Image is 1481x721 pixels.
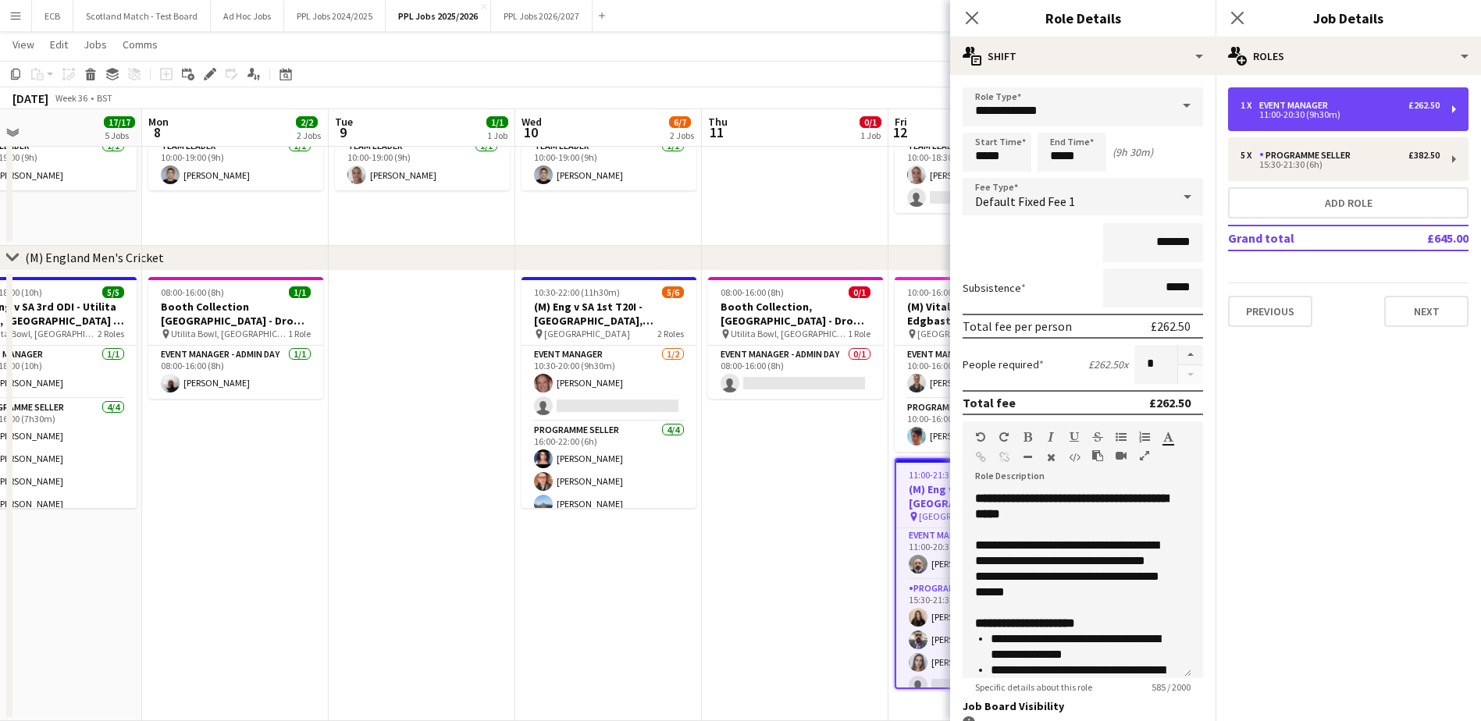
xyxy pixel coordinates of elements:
[1022,431,1033,443] button: Bold
[123,37,158,51] span: Comms
[1069,451,1080,463] button: HTML Code
[1178,345,1203,365] button: Increase
[544,328,630,339] span: [GEOGRAPHIC_DATA]
[1113,145,1153,159] div: (9h 30m)
[895,137,1070,213] app-card-role: Team Leader1/210:00-18:30 (8h30m)[PERSON_NAME]
[148,137,323,190] app-card-role: Team Leader1/110:00-19:00 (9h)[PERSON_NAME]
[148,346,323,399] app-card-role: Event Manager - Admin Day1/108:00-16:00 (8h)[PERSON_NAME]
[171,328,288,339] span: Utilita Bowl, [GEOGRAPHIC_DATA]
[1088,357,1128,371] div: £262.50 x
[1045,431,1056,443] button: Italic
[895,115,907,129] span: Fri
[1259,100,1334,111] div: Event Manager
[522,346,696,421] app-card-role: Event Manager1/210:30-20:00 (9h30m)[PERSON_NAME]
[1216,37,1481,75] div: Roles
[708,115,728,129] span: Thu
[522,137,696,190] app-card-role: Team Leader1/110:00-19:00 (9h)[PERSON_NAME]
[963,357,1044,371] label: People required
[522,300,696,328] h3: (M) Eng v SA 1st T20I - [GEOGRAPHIC_DATA], [GEOGRAPHIC_DATA] - 18:[GEOGRAPHIC_DATA], [GEOGRAPHIC_...
[1376,226,1469,250] td: £645.00
[77,34,113,55] a: Jobs
[104,116,135,128] span: 17/17
[1139,681,1203,693] span: 585 / 2000
[1241,111,1440,119] div: 11:00-20:30 (9h30m)
[708,346,883,399] app-card-role: Event Manager - Admin Day0/108:00-16:00 (8h)
[917,328,1003,339] span: [GEOGRAPHIC_DATA]
[289,286,311,298] span: 1/1
[335,137,510,190] app-card-role: Team Leader1/110:00-19:00 (9h)[PERSON_NAME]
[1228,226,1376,250] td: Grand total
[84,37,107,51] span: Jobs
[12,91,48,106] div: [DATE]
[895,300,1070,328] h3: (M) Vitality Blast Final 2025 - Edgbaston - SETUP
[950,37,1216,75] div: Shift
[50,37,68,51] span: Edit
[706,123,728,141] span: 11
[32,1,73,31] button: ECB
[860,116,881,128] span: 0/1
[1149,395,1191,410] div: £262.50
[1116,449,1127,462] button: Insert video
[860,130,881,141] div: 1 Job
[975,431,986,443] button: Undo
[708,277,883,399] app-job-card: 08:00-16:00 (8h)0/1Booth Collection, [GEOGRAPHIC_DATA] - Drop off Warick Utilita Bowl, [GEOGRAPHI...
[919,510,1005,522] span: [GEOGRAPHIC_DATA]
[296,116,318,128] span: 2/2
[963,699,1203,713] h3: Job Board Visibility
[522,277,696,508] app-job-card: 10:30-22:00 (11h30m)5/6(M) Eng v SA 1st T20I - [GEOGRAPHIC_DATA], [GEOGRAPHIC_DATA] - 18:[GEOGRAP...
[1162,431,1173,443] button: Text Color
[721,286,784,298] span: 08:00-16:00 (8h)
[1045,451,1056,463] button: Clear Formatting
[97,92,112,104] div: BST
[534,286,620,298] span: 10:30-22:00 (11h30m)
[102,286,124,298] span: 5/5
[25,250,164,265] div: (M) England Men's Cricket
[895,399,1070,452] app-card-role: Programme Seller - Set Up1/110:00-16:00 (6h)[PERSON_NAME]
[1151,318,1191,334] div: £262.50
[1241,100,1259,111] div: 1 x
[1092,431,1103,443] button: Strikethrough
[73,1,211,31] button: Scotland Match - Test Board
[848,328,870,339] span: 1 Role
[950,8,1216,28] h3: Role Details
[1259,150,1357,161] div: Programme Seller
[6,34,41,55] a: View
[895,277,1070,452] app-job-card: 10:00-16:00 (6h)2/2(M) Vitality Blast Final 2025 - Edgbaston - SETUP [GEOGRAPHIC_DATA]2 RolesEven...
[148,277,323,399] app-job-card: 08:00-16:00 (8h)1/1Booth Collection [GEOGRAPHIC_DATA] - Drop [GEOGRAPHIC_DATA] Utilita Bowl, [GEO...
[895,458,1070,689] app-job-card: 11:00-21:30 (10h30m)4/6(M) Eng v SA 2nd T20I - [GEOGRAPHIC_DATA] - 18:30 [GEOGRAPHIC_DATA]2 Roles...
[288,328,311,339] span: 1 Role
[487,130,507,141] div: 1 Job
[333,123,353,141] span: 9
[44,34,74,55] a: Edit
[895,346,1070,399] app-card-role: Event Manager - Set up1/110:00-16:00 (6h)[PERSON_NAME]
[849,286,870,298] span: 0/1
[896,482,1068,510] h3: (M) Eng v SA 2nd T20I - [GEOGRAPHIC_DATA] - 18:30
[116,34,164,55] a: Comms
[907,286,970,298] span: 10:00-16:00 (6h)
[522,115,542,129] span: Wed
[963,681,1105,693] span: Specific details about this role
[1228,296,1312,327] button: Previous
[1241,161,1440,169] div: 15:30-21:30 (6h)
[284,1,386,31] button: PPL Jobs 2024/2025
[386,1,491,31] button: PPL Jobs 2025/2026
[1139,449,1150,462] button: Fullscreen
[161,286,224,298] span: 08:00-16:00 (8h)
[1069,431,1080,443] button: Underline
[519,123,542,141] span: 10
[963,318,1072,334] div: Total fee per person
[1228,187,1469,218] button: Add role
[669,116,691,128] span: 6/7
[12,37,34,51] span: View
[1241,150,1259,161] div: 5 x
[662,286,684,298] span: 5/6
[146,123,169,141] span: 8
[670,130,694,141] div: 2 Jobs
[892,123,907,141] span: 12
[1384,296,1469,327] button: Next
